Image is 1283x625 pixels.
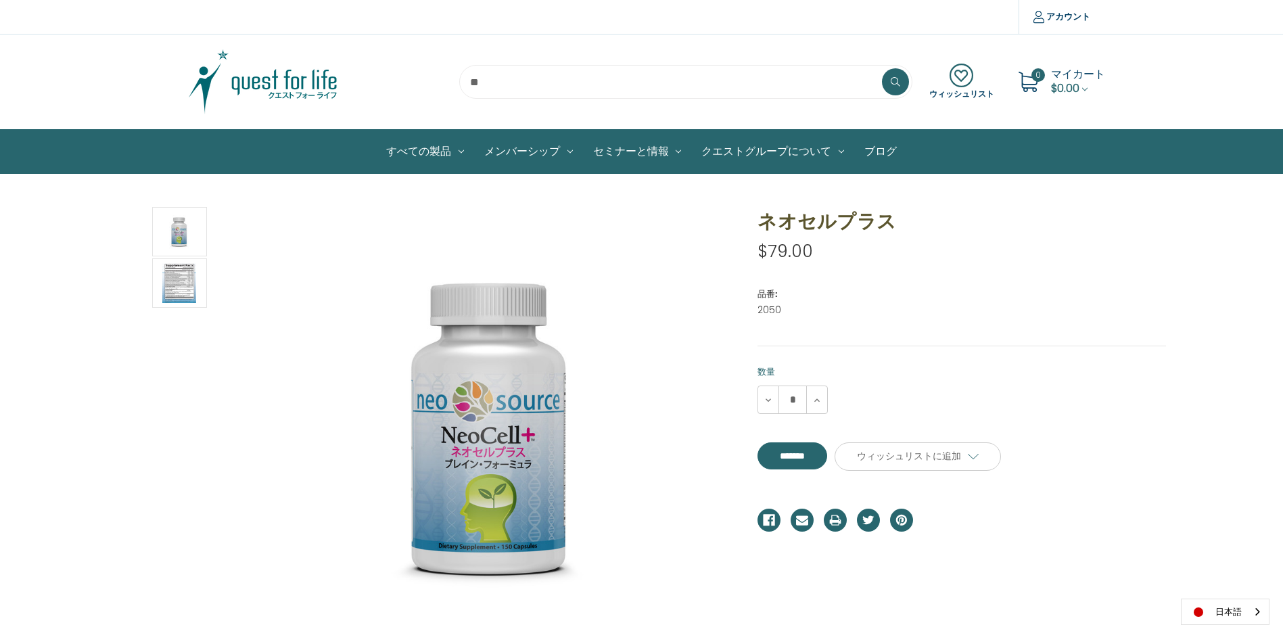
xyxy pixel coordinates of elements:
a: Cart with 0 items [1051,66,1105,96]
img: ネオセルプラス [162,260,196,306]
img: ネオセルプラス [162,209,196,254]
dd: 2050 [757,303,1166,317]
label: 数量 [757,365,1166,379]
div: Language [1181,599,1269,625]
a: ブログ [854,130,907,173]
img: クエスト・グループ [179,48,348,116]
h1: ネオセルプラス [757,207,1166,235]
a: プリント [824,509,847,532]
a: ウィッシュリストに追加 [835,442,1001,471]
img: ネオセルプラス [321,261,659,599]
aside: Language selected: 日本語 [1181,599,1269,625]
span: ウィッシュリストに追加 [857,450,961,462]
a: ウィッシュリスト [929,64,994,100]
a: All Products [376,130,474,173]
span: 0 [1031,68,1045,82]
span: $79.00 [757,239,813,263]
a: 日本語 [1182,599,1269,624]
a: クエストグループについて [691,130,854,173]
span: $0.00 [1051,80,1079,96]
span: マイカート [1051,66,1105,82]
a: メンバーシップ [474,130,583,173]
dt: 品番: [757,287,1163,301]
a: セミナーと情報 [583,130,692,173]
